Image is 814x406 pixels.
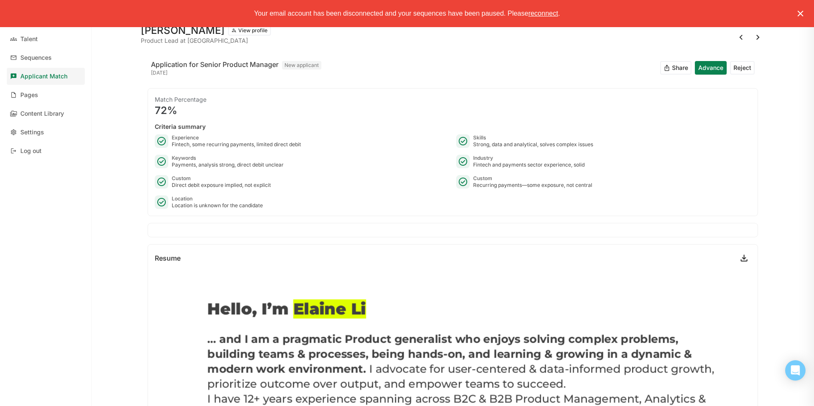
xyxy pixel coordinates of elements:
[695,61,727,75] button: Advance
[172,195,263,202] div: Location
[172,134,301,141] div: Experience
[172,175,271,182] div: Custom
[7,31,85,47] a: Talent
[155,122,751,131] div: Criteria summary
[254,10,528,17] span: Your email account has been disconnected and your sequences have been paused. Please
[20,92,38,99] div: Pages
[473,141,593,148] div: Strong, data and analytical, solves complex issues
[20,73,67,80] div: Applicant Match
[473,134,593,141] div: Skills
[151,70,321,76] div: [DATE]
[155,95,751,104] div: Match Percentage
[172,182,271,189] div: Direct debit exposure implied, not explicit
[528,10,558,17] span: reconnect
[172,155,284,161] div: Keywords
[228,25,271,36] button: View profile
[473,182,592,189] div: Recurring payments—some exposure, not central
[155,255,181,261] div: Resume
[473,161,585,168] div: Fintech and payments sector experience, solid
[282,61,321,70] div: New applicant
[7,68,85,85] a: Applicant Match
[172,202,263,209] div: Location is unknown for the candidate
[141,25,225,36] h1: [PERSON_NAME]
[172,141,301,148] div: Fintech, some recurring payments, limited direct debit
[473,155,585,161] div: Industry
[7,49,85,66] a: Sequences
[20,147,42,155] div: Log out
[730,61,755,75] button: Reject
[172,161,284,168] div: Payments, analysis strong, direct debit unclear
[7,105,85,122] a: Content Library
[20,129,44,136] div: Settings
[785,360,806,381] div: Open Intercom Messenger
[473,175,592,182] div: Custom
[20,54,52,61] div: Sequences
[7,124,85,141] a: Settings
[141,37,271,44] div: Product Lead at [GEOGRAPHIC_DATA]
[20,36,38,43] div: Talent
[660,61,691,75] button: Share
[155,106,751,116] div: 72%
[558,10,560,17] span: .
[7,86,85,103] a: Pages
[151,59,279,70] div: Application for Senior Product Manager
[20,110,64,117] div: Content Library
